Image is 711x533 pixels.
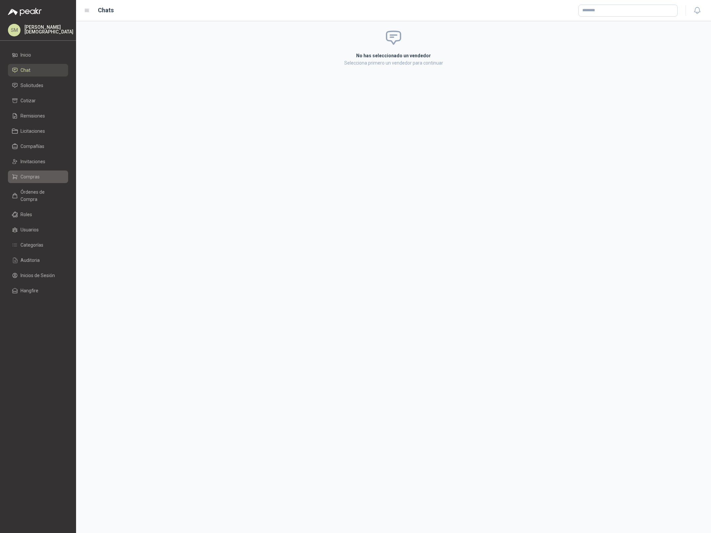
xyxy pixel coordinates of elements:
span: Cotizar [21,97,36,104]
span: Compras [21,173,40,180]
span: Categorías [21,241,43,249]
span: Solicitudes [21,82,43,89]
span: Compañías [21,143,44,150]
span: Inicio [21,51,31,59]
a: Categorías [8,239,68,251]
a: Remisiones [8,110,68,122]
a: Compras [8,170,68,183]
a: Solicitudes [8,79,68,92]
span: Remisiones [21,112,45,120]
p: [PERSON_NAME] [DEMOGRAPHIC_DATA] [24,25,73,34]
a: Inicio [8,49,68,61]
a: Licitaciones [8,125,68,137]
a: Auditoria [8,254,68,266]
a: Inicios de Sesión [8,269,68,282]
h1: Chats [98,6,114,15]
a: Cotizar [8,94,68,107]
span: Chat [21,67,30,74]
a: Hangfire [8,284,68,297]
h2: No has seleccionado un vendedor [278,52,509,59]
span: Órdenes de Compra [21,188,62,203]
a: Chat [8,64,68,76]
a: Usuarios [8,223,68,236]
a: Compañías [8,140,68,153]
span: Usuarios [21,226,39,233]
span: Licitaciones [21,127,45,135]
a: Invitaciones [8,155,68,168]
span: Auditoria [21,257,40,264]
p: Selecciona primero un vendedor para continuar [278,59,509,67]
span: Hangfire [21,287,38,294]
img: Logo peakr [8,8,42,16]
span: Roles [21,211,32,218]
a: Órdenes de Compra [8,186,68,206]
div: SM [8,24,21,36]
span: Invitaciones [21,158,45,165]
span: Inicios de Sesión [21,272,55,279]
a: Roles [8,208,68,221]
